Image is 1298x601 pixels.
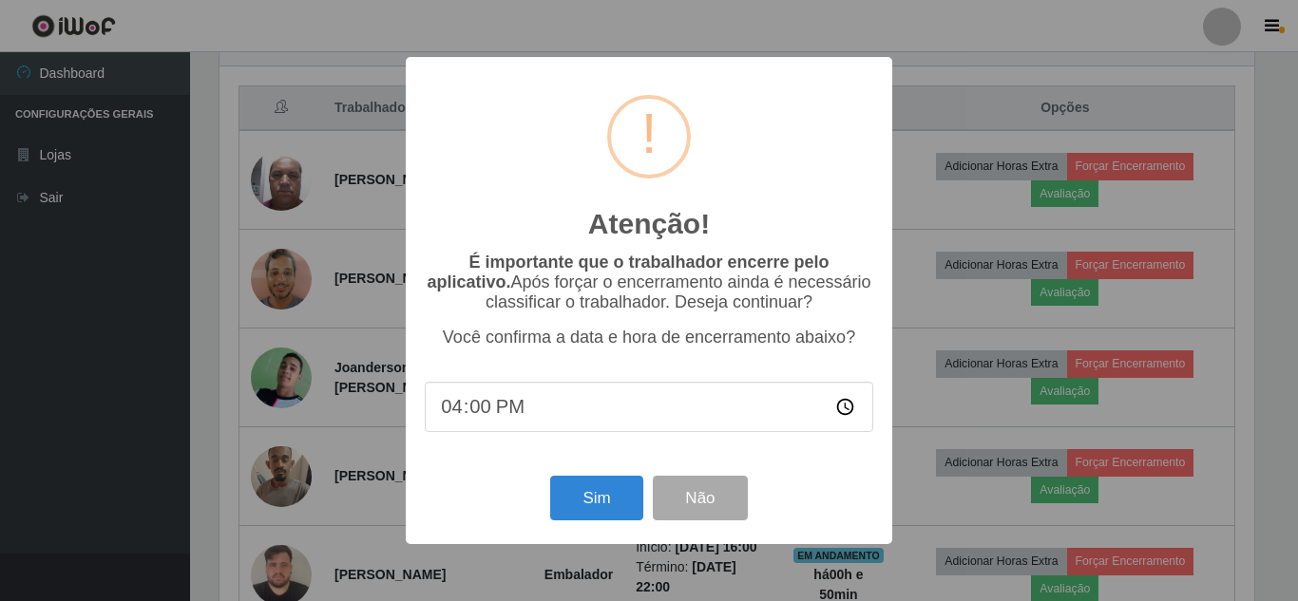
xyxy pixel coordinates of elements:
b: É importante que o trabalhador encerre pelo aplicativo. [427,253,829,291]
button: Sim [550,476,642,520]
h2: Atenção! [588,207,710,241]
p: Após forçar o encerramento ainda é necessário classificar o trabalhador. Deseja continuar? [425,253,873,312]
p: Você confirma a data e hora de encerramento abaixo? [425,328,873,347]
button: Não [653,476,747,520]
